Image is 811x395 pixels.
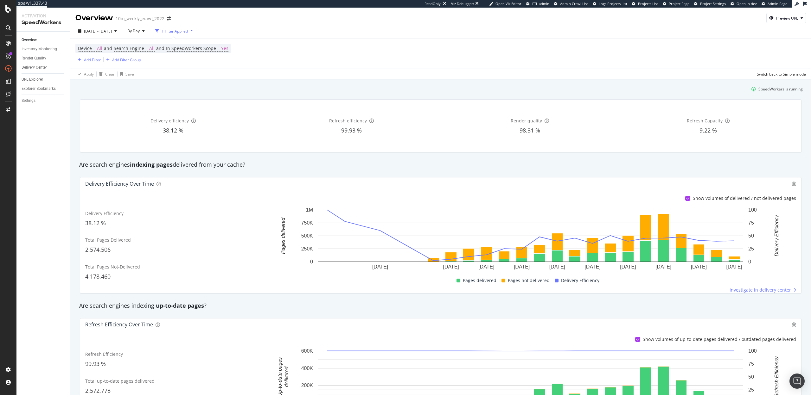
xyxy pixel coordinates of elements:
span: Admin Page [768,1,787,6]
text: 75 [748,361,754,367]
span: 98.31 % [520,127,540,134]
span: Pages not delivered [508,277,550,284]
text: [DATE] [584,264,600,269]
a: FTL admin [526,1,549,6]
text: [DATE] [549,264,565,269]
text: delivered [284,366,289,387]
span: and [104,45,112,51]
div: URL Explorer [22,76,43,83]
text: [DATE] [443,264,459,269]
text: [DATE] [372,264,388,269]
a: Explorer Bookmarks [22,85,66,92]
strong: up-to-date pages [156,302,204,309]
text: 500K [301,233,313,238]
text: 50 [748,374,754,380]
span: 38.12 % [85,219,106,227]
button: Add Filter [75,56,101,64]
span: Delivery Efficiency [85,210,124,216]
div: SpeedWorkers [22,19,65,26]
a: Projects List [632,1,658,6]
span: Total Pages Not-Delivered [85,264,140,270]
span: FTL admin [532,1,549,6]
text: [DATE] [726,264,742,269]
a: Settings [22,97,66,104]
div: Save [125,71,134,77]
div: Overview [22,37,37,43]
span: Admin Crawl List [560,1,588,6]
div: Clear [105,71,115,77]
button: 1 Filter Applied [153,26,195,36]
a: Admin Crawl List [554,1,588,6]
text: 0 [748,259,751,264]
text: [DATE] [655,264,671,269]
text: 200K [301,383,313,388]
text: [DATE] [691,264,707,269]
div: 1 Filter Applied [162,28,188,34]
text: 25 [748,387,754,392]
a: Open Viz Editor [489,1,521,6]
div: Are search engines indexing ? [76,302,805,310]
button: Apply [75,69,94,79]
text: 100 [748,348,757,354]
div: A chart. [265,207,796,272]
a: URL Explorer [22,76,66,83]
div: Preview URL [776,15,798,21]
span: Project Settings [700,1,726,6]
text: Pages delivered [280,217,286,254]
text: [DATE] [620,264,636,269]
span: Total Pages Delivered [85,237,131,243]
span: 9.22 % [699,127,717,134]
div: Inventory Monitoring [22,46,57,52]
text: 750K [301,220,313,225]
span: Render quality [511,118,542,124]
span: Delivery efficiency [150,118,189,124]
text: 25 [748,246,754,251]
button: Save [118,69,134,79]
span: Device [78,45,92,51]
span: Refresh Efficiency [85,351,123,357]
text: 1M [306,207,313,213]
div: Add Filter Group [112,57,141,63]
span: 99.93 % [85,360,106,367]
span: 99.93 % [341,127,362,134]
a: Logs Projects List [593,1,627,6]
text: 400K [301,366,313,371]
div: bug [792,182,796,186]
button: Preview URL [766,13,806,23]
span: Open Viz Editor [495,1,521,6]
span: = [93,45,96,51]
div: Add Filter [84,57,101,63]
span: 2,574,506 [85,246,111,253]
div: Switch back to Simple mode [757,71,806,77]
span: Delivery Efficiency [561,277,599,284]
text: 600K [301,348,313,354]
span: 38.12 % [163,127,183,134]
text: [DATE] [514,264,530,269]
span: 4,178,460 [85,273,111,280]
text: Delivery Efficiency [774,215,779,256]
span: All [149,44,155,53]
a: Open in dev [731,1,757,6]
span: Refresh Capacity [687,118,723,124]
a: Overview [22,37,66,43]
a: Render Quality [22,55,66,62]
span: Open in dev [737,1,757,6]
a: Admin Page [762,1,787,6]
text: [DATE] [478,264,494,269]
div: Delivery Efficiency over time [85,181,154,187]
div: ReadOnly: [425,1,442,6]
a: Investigate in delivery center [730,287,796,293]
span: Yes [221,44,228,53]
span: Search Engine [114,45,144,51]
strong: indexing pages [130,161,173,168]
span: Investigate in delivery center [730,287,791,293]
button: Clear [97,69,115,79]
text: 75 [748,220,754,225]
span: = [145,45,148,51]
div: Activation [22,13,65,19]
text: 100 [748,207,757,213]
div: 10m_weekly_crawl_2022 [116,15,164,22]
span: In SpeedWorkers Scope [166,45,216,51]
div: Delivery Center [22,64,47,71]
span: By Day [125,28,140,34]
